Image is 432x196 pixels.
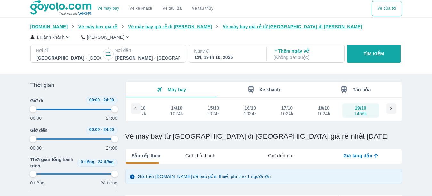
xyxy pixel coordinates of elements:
span: 24:00 [103,98,114,102]
span: Giờ đi [30,97,43,104]
span: 00:00 [89,98,100,102]
span: Xe khách [259,87,280,92]
p: [PERSON_NAME] [87,34,124,40]
span: 00:00 [89,127,100,132]
span: [DOMAIN_NAME] [30,24,68,29]
div: 1024k [244,111,257,116]
p: Giá trên [DOMAIN_NAME] đã bao gồm thuế, phí cho 1 người lớn [138,173,271,180]
span: Thời gian tổng hành trình [30,156,75,169]
p: 1 Hành khách [37,34,65,40]
span: Sắp xếp theo [132,152,160,159]
div: 1024k [281,111,293,116]
p: 24 tiếng [101,180,117,186]
p: Nơi đến [115,47,181,53]
span: Vé máy bay giá rẻ đi [PERSON_NAME] [128,24,212,29]
span: Giờ khởi hành [185,152,215,159]
div: 19/10 [355,105,366,111]
nav: breadcrumb [30,23,402,30]
div: 1024k [207,111,220,116]
p: 00:00 [30,115,42,121]
a: Vé máy bay [97,6,119,11]
span: Giờ đến [30,127,48,134]
button: Vé của tôi [372,1,402,16]
div: 14/10 [171,105,183,111]
span: Máy bay [168,87,186,92]
p: Thêm ngày về [274,48,338,61]
div: choose transportation mode [372,1,402,16]
div: 13/10 [134,105,146,111]
span: Giá tăng dần [343,152,372,159]
p: 0 tiếng [30,180,45,186]
div: 1024k [170,111,183,116]
span: Vé máy bay giá rẻ [78,24,118,29]
button: TÌM KIẾM [347,45,401,63]
div: choose transportation mode [92,1,218,16]
span: 0 tiếng [81,160,94,164]
div: 18/10 [318,105,330,111]
div: 17/10 [281,105,293,111]
span: - [101,127,102,132]
a: Vé xe khách [129,6,152,11]
p: TÌM KIẾM [364,51,384,57]
span: Thời gian [30,81,54,89]
p: Nơi đi [36,47,102,53]
button: 1 Hành khách [30,34,71,40]
a: Vé tàu lửa [158,1,187,16]
span: - [95,160,97,164]
p: ( Không bắt buộc ) [274,54,338,61]
p: Ngày đi [194,48,260,54]
h1: Vé máy bay từ [GEOGRAPHIC_DATA] đi [GEOGRAPHIC_DATA] giá rẻ nhất [DATE] [125,132,402,141]
button: [PERSON_NAME] [81,34,131,40]
span: - [101,98,102,102]
span: Giờ đến nơi [268,152,293,159]
p: 24:00 [106,145,118,151]
span: 24 tiếng [98,160,114,164]
div: scrollable day and price [48,103,293,118]
span: 24:00 [103,127,114,132]
div: 1267k [133,111,146,116]
span: Tàu hỏa [353,87,371,92]
p: 24:00 [106,115,118,121]
span: Vé máy bay giá rẻ từ [GEOGRAPHIC_DATA] đi [PERSON_NAME] [223,24,362,29]
div: 15/10 [208,105,219,111]
div: 1456k [354,111,367,116]
div: CN, 19 th 10, 2025 [195,54,259,61]
div: 1024k [317,111,330,116]
button: Vé tàu thủy [187,1,218,16]
p: 00:00 [30,145,42,151]
div: lab API tabs example [160,149,401,162]
div: 16/10 [245,105,256,111]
